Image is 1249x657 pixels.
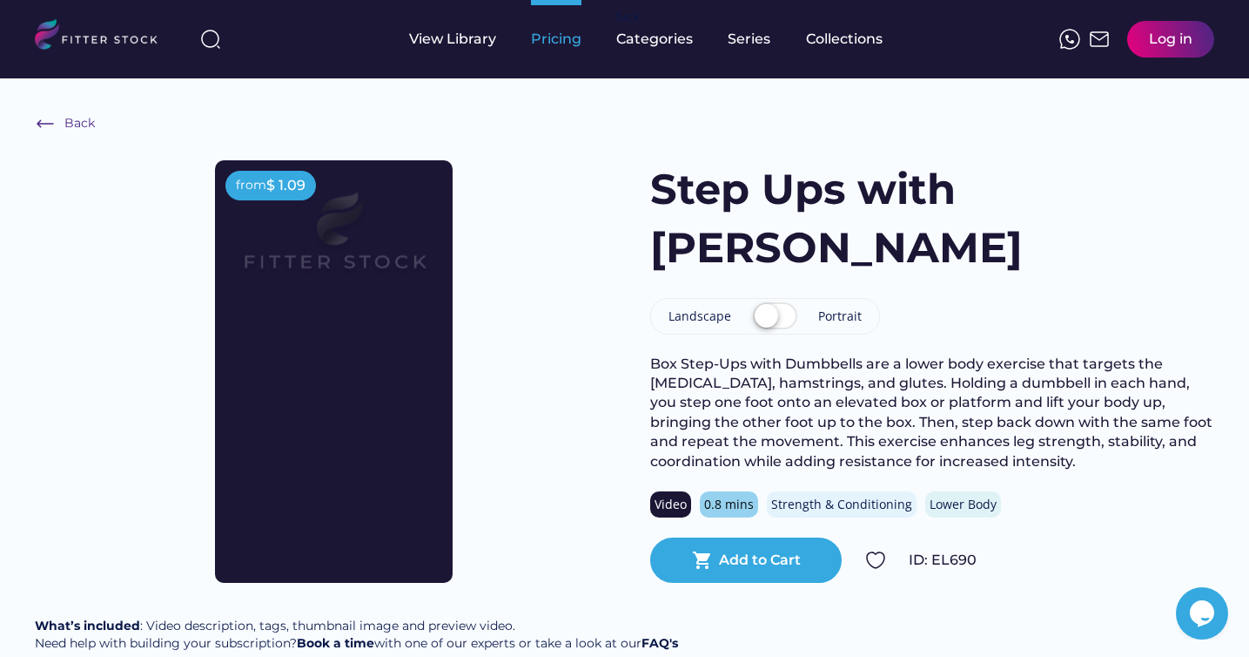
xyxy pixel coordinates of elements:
div: Strength & Conditioning [771,496,912,513]
a: FAQ's [641,635,678,651]
div: Video [655,496,687,513]
img: Frame%2051.svg [1089,29,1110,50]
div: : Video description, tags, thumbnail image and preview video. Need help with building your subscr... [35,618,678,652]
div: Box Step-Ups with Dumbbells are a lower body exercise that targets the [MEDICAL_DATA], hamstrings... [650,355,1214,471]
div: Lower Body [930,496,997,513]
div: Portrait [818,308,862,325]
div: Series [728,30,771,49]
img: LOGO.svg [35,19,172,55]
img: Group%201000002324.svg [865,550,886,571]
h1: Step Ups with [PERSON_NAME] [650,160,1073,277]
img: Frame%2079%20%281%29.svg [212,160,456,323]
img: meteor-icons_whatsapp%20%281%29.svg [1059,29,1080,50]
div: ID: EL690 [909,551,1214,570]
strong: What’s included [35,618,140,633]
img: search-normal%203.svg [200,29,221,50]
div: 0.8 mins [704,496,754,513]
div: View Library [409,30,496,49]
div: fvck [616,9,639,26]
div: Collections [806,30,883,49]
img: Frame%20%286%29.svg [35,113,56,134]
div: from [236,177,266,194]
iframe: chat widget [1176,587,1232,640]
div: $ 1.09 [266,176,306,195]
div: Pricing [531,30,581,49]
div: Log in [1149,30,1192,49]
div: Back [64,115,95,132]
a: Book a time [297,635,374,651]
button: shopping_cart [692,550,713,571]
div: Categories [616,30,693,49]
div: Landscape [668,308,731,325]
div: Add to Cart [719,551,801,570]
